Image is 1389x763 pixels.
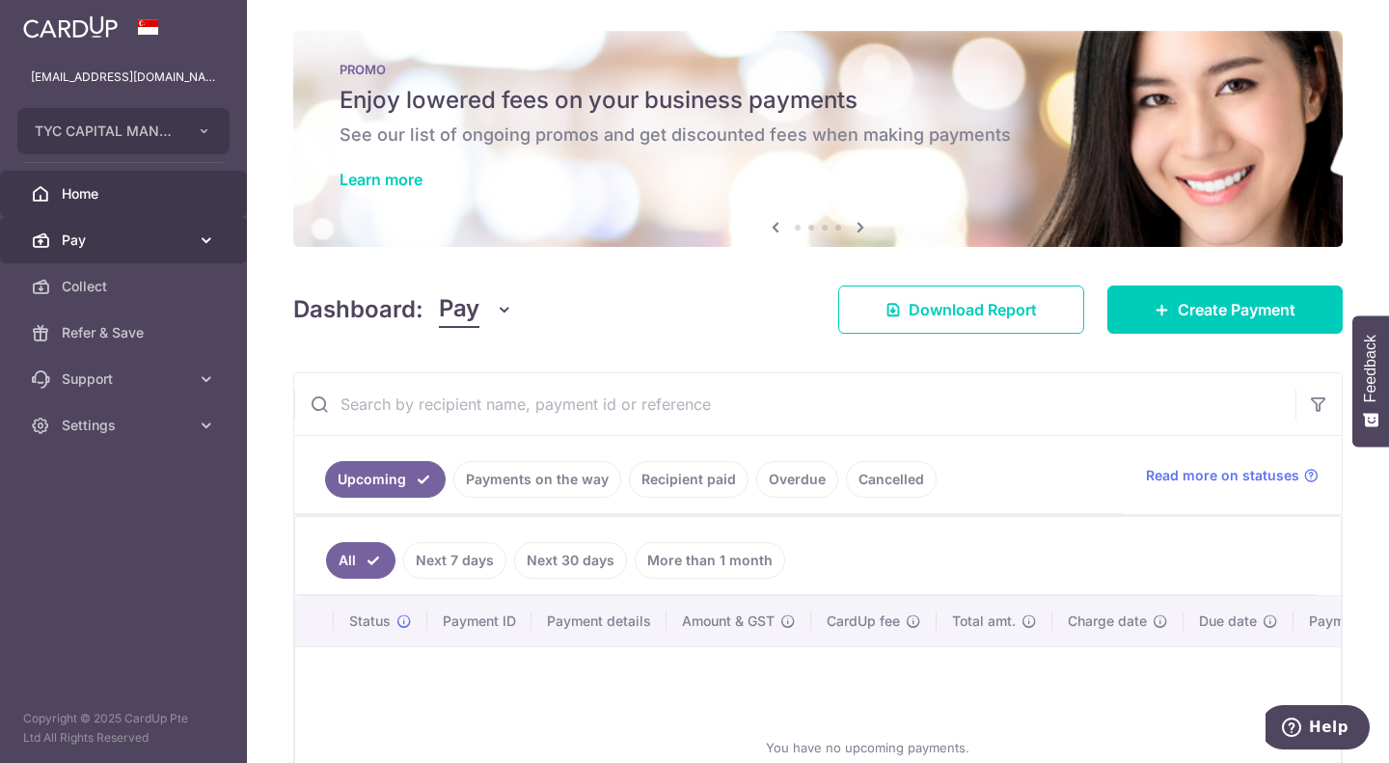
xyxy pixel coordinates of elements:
[17,108,230,154] button: TYC CAPITAL MANAGEMENT PTE. LTD.
[31,68,216,87] p: [EMAIL_ADDRESS][DOMAIN_NAME]
[23,15,118,39] img: CardUp
[293,292,423,327] h4: Dashboard:
[453,461,621,498] a: Payments on the way
[62,369,189,389] span: Support
[756,461,838,498] a: Overdue
[35,122,177,141] span: TYC CAPITAL MANAGEMENT PTE. LTD.
[1107,286,1343,334] a: Create Payment
[1146,466,1299,485] span: Read more on statuses
[1199,612,1257,631] span: Due date
[531,596,667,646] th: Payment details
[514,542,627,579] a: Next 30 days
[340,170,422,189] a: Learn more
[1146,466,1319,485] a: Read more on statuses
[62,184,189,204] span: Home
[909,298,1037,321] span: Download Report
[1266,705,1370,753] iframe: Opens a widget where you can find more information
[827,612,900,631] span: CardUp fee
[427,596,531,646] th: Payment ID
[349,612,391,631] span: Status
[62,416,189,435] span: Settings
[294,373,1295,435] input: Search by recipient name, payment id or reference
[439,291,479,328] span: Pay
[403,542,506,579] a: Next 7 days
[325,461,446,498] a: Upcoming
[629,461,749,498] a: Recipient paid
[340,62,1296,77] p: PROMO
[340,85,1296,116] h5: Enjoy lowered fees on your business payments
[1352,315,1389,447] button: Feedback - Show survey
[1068,612,1147,631] span: Charge date
[62,277,189,296] span: Collect
[635,542,785,579] a: More than 1 month
[1362,335,1379,402] span: Feedback
[682,612,775,631] span: Amount & GST
[1178,298,1295,321] span: Create Payment
[846,461,937,498] a: Cancelled
[293,31,1343,247] img: Latest Promos Banner
[952,612,1016,631] span: Total amt.
[62,323,189,342] span: Refer & Save
[326,542,395,579] a: All
[340,123,1296,147] h6: See our list of ongoing promos and get discounted fees when making payments
[838,286,1084,334] a: Download Report
[439,291,513,328] button: Pay
[62,231,189,250] span: Pay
